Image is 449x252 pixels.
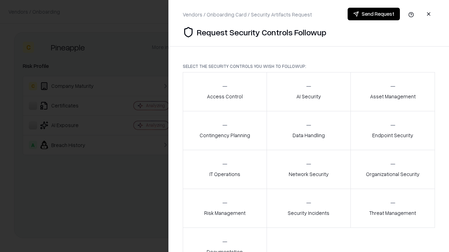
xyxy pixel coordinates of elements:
div: Vendors / Onboarding Card / Security Artifacts Request [183,11,312,18]
p: Security Incidents [288,209,329,217]
button: Threat Management [350,189,435,228]
button: Data Handling [267,111,351,150]
p: Organizational Security [366,170,420,178]
button: Access Control [183,72,267,111]
p: Threat Management [369,209,416,217]
p: Request Security Controls Followup [197,27,326,38]
button: AI Security [267,72,351,111]
p: Network Security [289,170,329,178]
p: Select the security controls you wish to followup: [183,63,435,69]
p: IT Operations [209,170,240,178]
p: AI Security [296,93,321,100]
p: Access Control [207,93,243,100]
button: Risk Management [183,189,267,228]
button: Endpoint Security [350,111,435,150]
button: Organizational Security [350,150,435,189]
button: Asset Management [350,72,435,111]
button: Network Security [267,150,351,189]
button: Security Incidents [267,189,351,228]
p: Contingency Planning [200,132,250,139]
p: Data Handling [293,132,325,139]
button: IT Operations [183,150,267,189]
button: Send Request [348,8,400,20]
p: Risk Management [204,209,246,217]
p: Asset Management [370,93,416,100]
p: Endpoint Security [372,132,413,139]
button: Contingency Planning [183,111,267,150]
